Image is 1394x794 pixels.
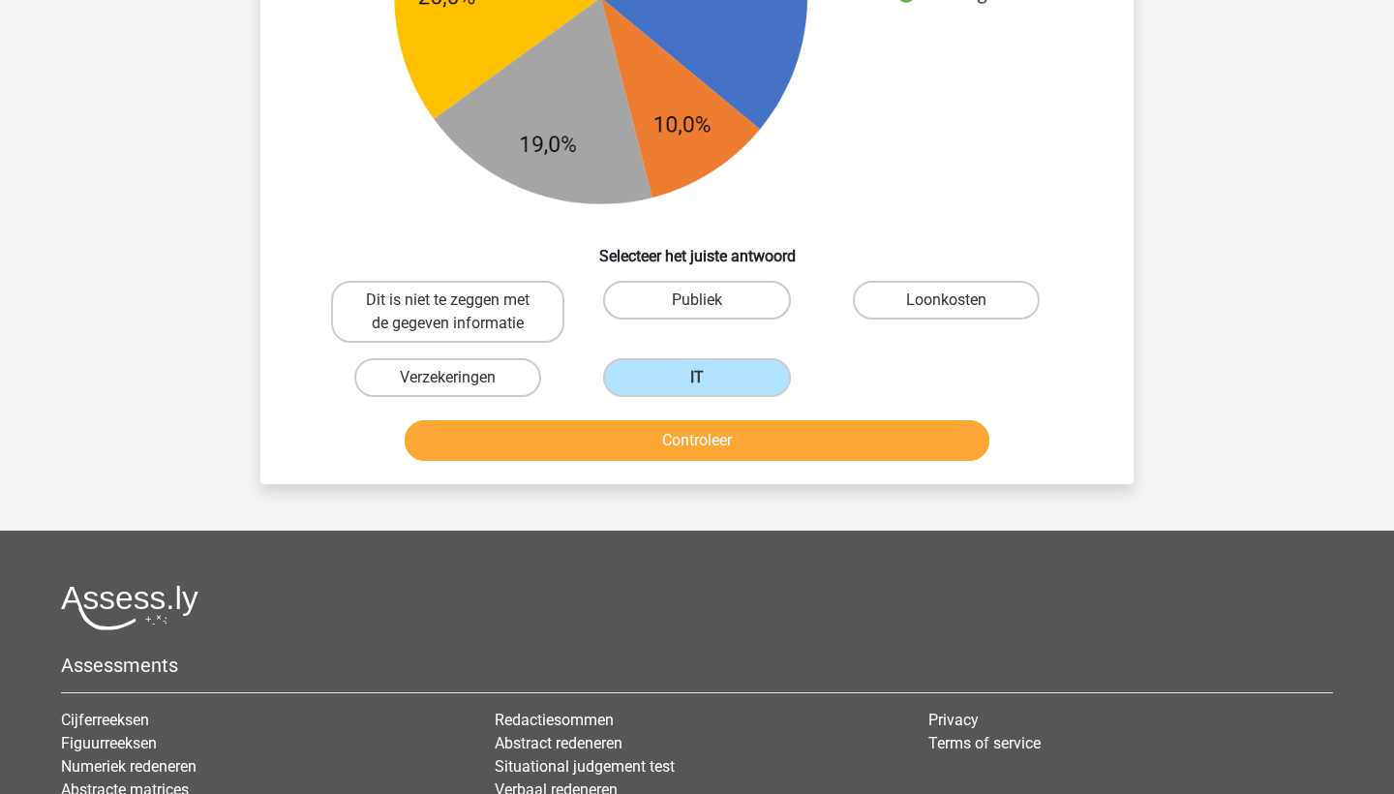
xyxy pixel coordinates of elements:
a: Figuurreeksen [61,734,157,752]
label: IT [603,358,790,397]
label: Publiek [603,281,790,320]
h5: Assessments [61,654,1333,677]
a: Abstract redeneren [495,734,622,752]
a: Privacy [928,711,979,729]
a: Cijferreeksen [61,711,149,729]
a: Numeriek redeneren [61,757,197,776]
h6: Selecteer het juiste antwoord [291,231,1103,265]
label: Verzekeringen [354,358,541,397]
button: Controleer [405,420,990,461]
label: Dit is niet te zeggen met de gegeven informatie [331,281,564,343]
a: Terms of service [928,734,1041,752]
img: Assessly logo [61,585,198,630]
a: Situational judgement test [495,757,675,776]
a: Redactiesommen [495,711,614,729]
label: Loonkosten [853,281,1040,320]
